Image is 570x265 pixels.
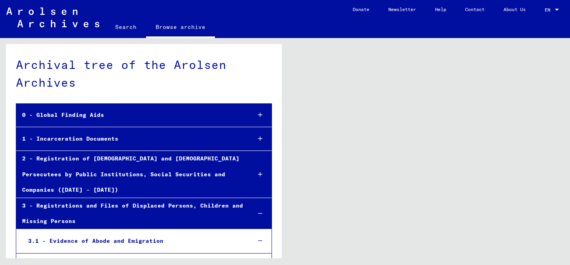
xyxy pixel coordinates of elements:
[22,233,245,249] div: 3.1 - Evidence of Abode and Emigration
[146,17,215,38] a: Browse archive
[16,107,245,123] div: 0 - Global Finding Aids
[106,17,146,36] a: Search
[16,56,272,92] div: Archival tree of the Arolsen Archives
[16,131,245,147] div: 1 - Incarceration Documents
[545,7,553,13] span: EN
[16,151,245,198] div: 2 - Registration of [DEMOGRAPHIC_DATA] and [DEMOGRAPHIC_DATA] Persecutees by Public Institutions,...
[6,8,99,27] img: Arolsen_neg.svg
[16,198,245,229] div: 3 - Registrations and Files of Displaced Persons, Children and Missing Persons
